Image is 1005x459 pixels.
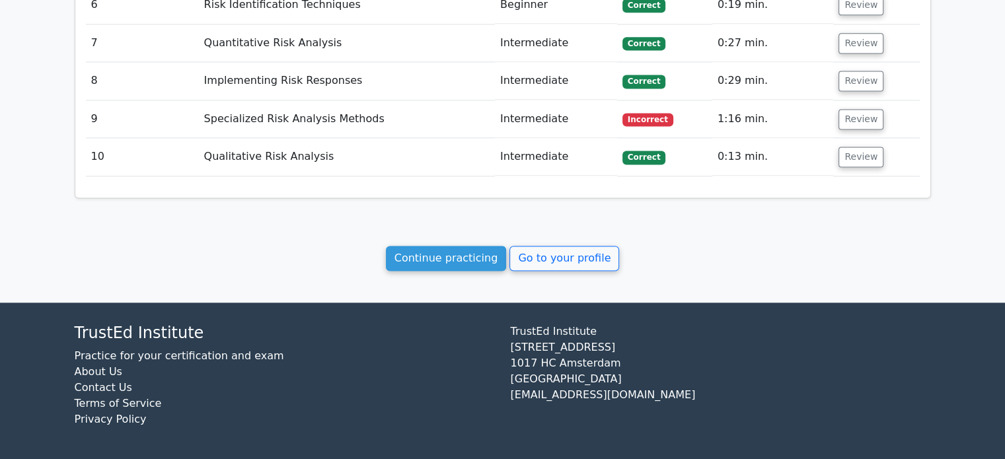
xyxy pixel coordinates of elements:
[75,365,122,378] a: About Us
[622,75,665,88] span: Correct
[75,349,284,362] a: Practice for your certification and exam
[199,100,495,138] td: Specialized Risk Analysis Methods
[495,24,617,62] td: Intermediate
[86,138,199,176] td: 10
[622,113,673,126] span: Incorrect
[838,33,883,53] button: Review
[509,246,619,271] a: Go to your profile
[75,397,162,409] a: Terms of Service
[386,246,507,271] a: Continue practicing
[622,151,665,164] span: Correct
[199,138,495,176] td: Qualitative Risk Analysis
[86,62,199,100] td: 8
[495,100,617,138] td: Intermediate
[75,413,147,425] a: Privacy Policy
[75,381,132,394] a: Contact Us
[199,62,495,100] td: Implementing Risk Responses
[838,71,883,91] button: Review
[712,62,834,100] td: 0:29 min.
[712,138,834,176] td: 0:13 min.
[75,324,495,343] h4: TrustEd Institute
[838,109,883,129] button: Review
[622,37,665,50] span: Correct
[838,147,883,167] button: Review
[712,100,834,138] td: 1:16 min.
[495,138,617,176] td: Intermediate
[503,324,939,438] div: TrustEd Institute [STREET_ADDRESS] 1017 HC Amsterdam [GEOGRAPHIC_DATA] [EMAIL_ADDRESS][DOMAIN_NAME]
[712,24,834,62] td: 0:27 min.
[86,24,199,62] td: 7
[86,100,199,138] td: 9
[199,24,495,62] td: Quantitative Risk Analysis
[495,62,617,100] td: Intermediate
